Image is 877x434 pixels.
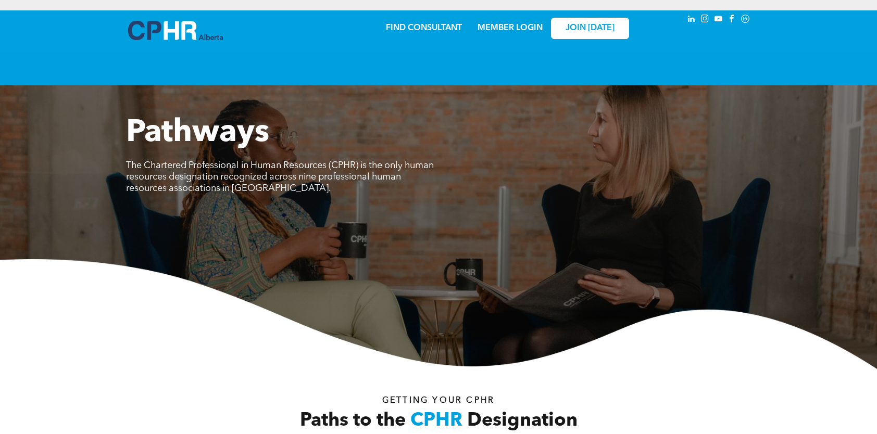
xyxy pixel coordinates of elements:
[126,161,434,193] span: The Chartered Professional in Human Resources (CPHR) is the only human resources designation reco...
[726,13,737,27] a: facebook
[126,118,269,149] span: Pathways
[478,24,543,32] a: MEMBER LOGIN
[685,13,697,27] a: linkedin
[410,412,462,430] span: CPHR
[386,24,462,32] a: FIND CONSULTANT
[300,412,406,430] span: Paths to the
[699,13,710,27] a: instagram
[566,23,615,33] span: JOIN [DATE]
[382,397,495,405] span: Getting your Cphr
[467,412,578,430] span: Designation
[740,13,751,27] a: Social network
[712,13,724,27] a: youtube
[551,18,629,39] a: JOIN [DATE]
[128,21,223,40] img: A blue and white logo for cp alberta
